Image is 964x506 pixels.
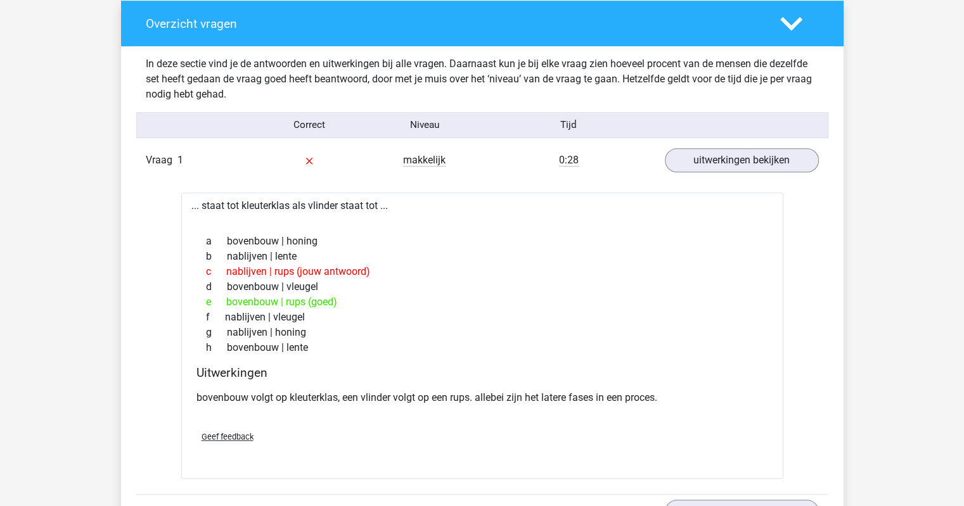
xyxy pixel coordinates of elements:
[196,234,768,249] div: bovenbouw | honing
[196,310,768,325] div: nablijven | vleugel
[206,234,227,249] span: a
[252,118,367,132] div: Correct
[367,118,482,132] div: Niveau
[206,340,227,355] span: h
[206,279,227,294] span: d
[206,325,227,340] span: g
[482,118,655,132] div: Tijd
[177,154,183,166] span: 1
[206,310,225,325] span: f
[136,56,828,102] div: In deze sectie vind je de antwoorden en uitwerkingen bij alle vragen. Daarnaast kun je bij elke v...
[196,279,768,294] div: bovenbouw | vleugel
[196,390,768,405] p: bovenbouw volgt op kleuterklas, een vlinder volgt op een rups. allebei zijn het latere fases in e...
[196,294,768,310] div: bovenbouw | rups (goed)
[206,294,226,310] span: e
[403,154,446,167] span: makkelijk
[202,432,254,441] span: Geef feedback
[206,264,226,279] span: c
[206,249,227,264] span: b
[196,365,768,380] h4: Uitwerkingen
[196,340,768,355] div: bovenbouw | lente
[559,154,579,167] span: 0:28
[665,148,819,172] a: uitwerkingen bekijken
[146,16,761,31] h4: Overzicht vragen
[196,325,768,340] div: nablijven | honing
[196,249,768,264] div: nablijven | lente
[181,193,783,479] div: ... staat tot kleuterklas als vlinder staat tot ...
[146,153,177,168] span: Vraag
[196,264,768,279] div: nablijven | rups (jouw antwoord)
